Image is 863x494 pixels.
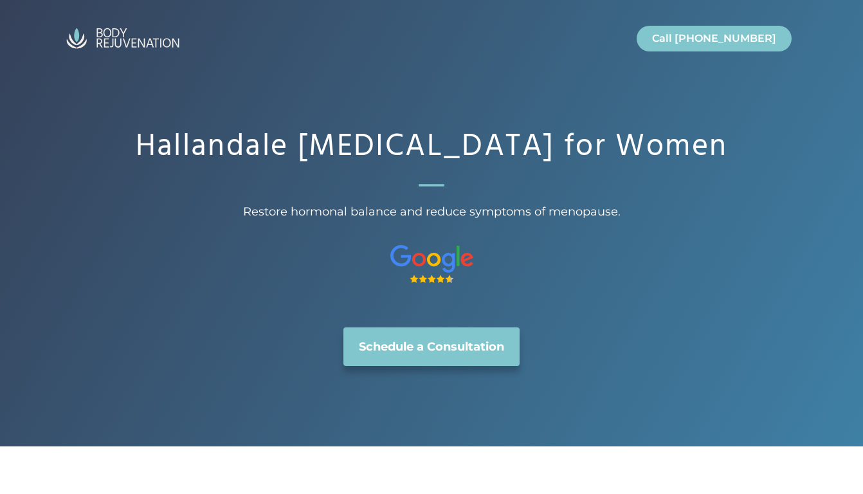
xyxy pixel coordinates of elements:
a: Call [PHONE_NUMBER] [637,26,792,51]
h1: Hallandale [MEDICAL_DATA] for Women [71,129,792,166]
img: BodyRejuvenation [59,23,187,54]
nav: Primary [624,19,804,58]
a: Schedule a Consultation [343,327,520,366]
span: Restore hormonal balance and reduce symptoms of menopause. [71,201,792,222]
